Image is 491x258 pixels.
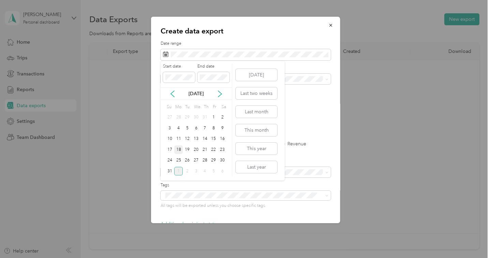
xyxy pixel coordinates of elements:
[218,145,227,154] div: 23
[174,145,183,154] div: 18
[165,156,174,165] div: 24
[161,41,331,47] label: Date range
[192,145,200,154] div: 20
[209,156,218,165] div: 29
[236,87,277,99] button: Last two weeks
[165,145,174,154] div: 17
[197,63,229,70] label: End date
[209,124,218,132] div: 8
[192,135,200,143] div: 13
[236,143,277,155] button: This year
[174,156,183,165] div: 25
[200,145,209,154] div: 21
[200,135,209,143] div: 14
[165,124,174,132] div: 3
[200,167,209,175] div: 4
[165,113,174,122] div: 27
[184,102,190,112] div: Tu
[192,156,200,165] div: 27
[183,135,192,143] div: 12
[183,145,192,154] div: 19
[161,220,213,228] p: Additional recipients
[218,135,227,143] div: 16
[183,124,192,132] div: 5
[209,113,218,122] div: 1
[236,124,277,136] button: This month
[163,63,195,70] label: Start date
[174,167,183,175] div: 1
[280,142,306,146] label: Revenue
[192,167,200,175] div: 3
[165,135,174,143] div: 10
[174,124,183,132] div: 4
[161,182,331,188] label: Tags
[165,167,174,175] div: 31
[174,102,182,112] div: Mo
[174,113,183,122] div: 28
[161,26,331,36] p: Create data export
[209,167,218,175] div: 5
[203,102,209,112] div: Th
[183,113,192,122] div: 29
[183,167,192,175] div: 2
[236,106,277,118] button: Last month
[453,220,491,258] iframe: Everlance-gr Chat Button Frame
[236,161,277,173] button: Last year
[218,156,227,165] div: 30
[161,203,331,209] p: All tags will be exported unless you choose specific tags.
[165,102,172,112] div: Su
[183,156,192,165] div: 26
[218,113,227,122] div: 2
[192,124,200,132] div: 6
[182,90,210,97] p: [DATE]
[174,135,183,143] div: 11
[209,145,218,154] div: 22
[200,124,209,132] div: 7
[218,124,227,132] div: 9
[220,102,227,112] div: Sa
[236,69,277,81] button: [DATE]
[200,156,209,165] div: 28
[193,102,200,112] div: We
[192,113,200,122] div: 30
[211,102,218,112] div: Fr
[209,135,218,143] div: 15
[200,113,209,122] div: 31
[218,167,227,175] div: 6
